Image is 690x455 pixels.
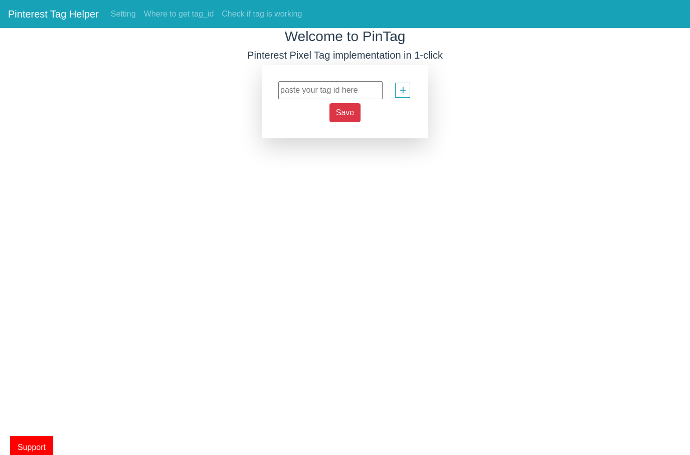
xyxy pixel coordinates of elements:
span: Save [336,108,354,117]
a: Check if tag is working [218,4,306,24]
a: Where to get tag_id [140,4,218,24]
input: paste your tag id here [278,81,383,99]
span: + [399,81,407,100]
button: Save [329,103,361,122]
a: Setting [107,4,140,24]
a: Pinterest Tag Helper [8,4,99,24]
